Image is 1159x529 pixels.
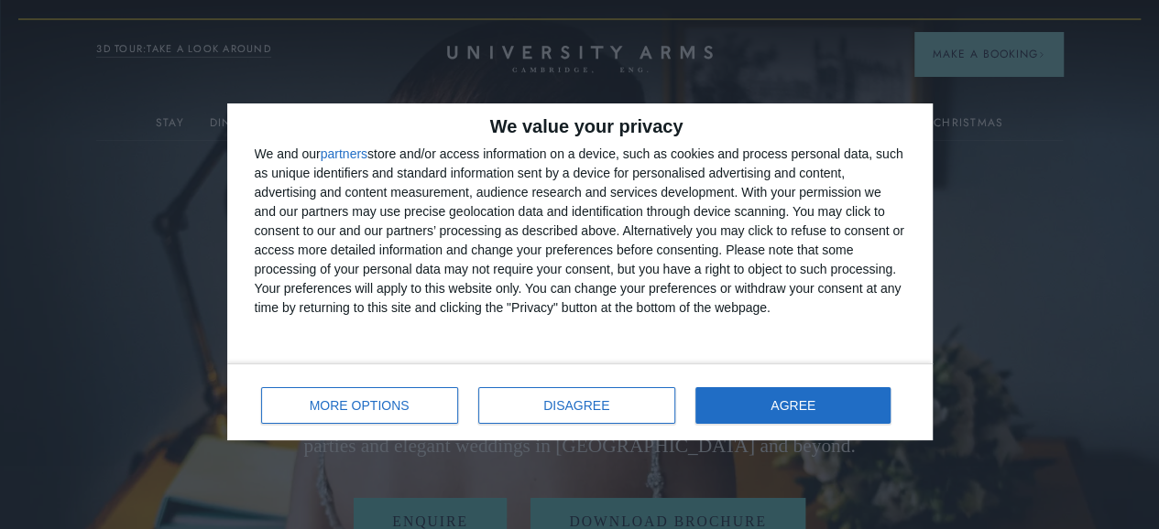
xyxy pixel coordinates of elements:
[261,387,458,424] button: MORE OPTIONS
[255,117,905,135] h2: We value your privacy
[478,387,675,424] button: DISAGREE
[695,387,891,424] button: AGREE
[321,147,367,160] button: partners
[310,399,410,412] span: MORE OPTIONS
[543,399,609,412] span: DISAGREE
[771,399,815,412] span: AGREE
[255,145,905,318] div: We and our store and/or access information on a device, such as cookies and process personal data...
[227,103,933,440] div: qc-cmp2-ui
